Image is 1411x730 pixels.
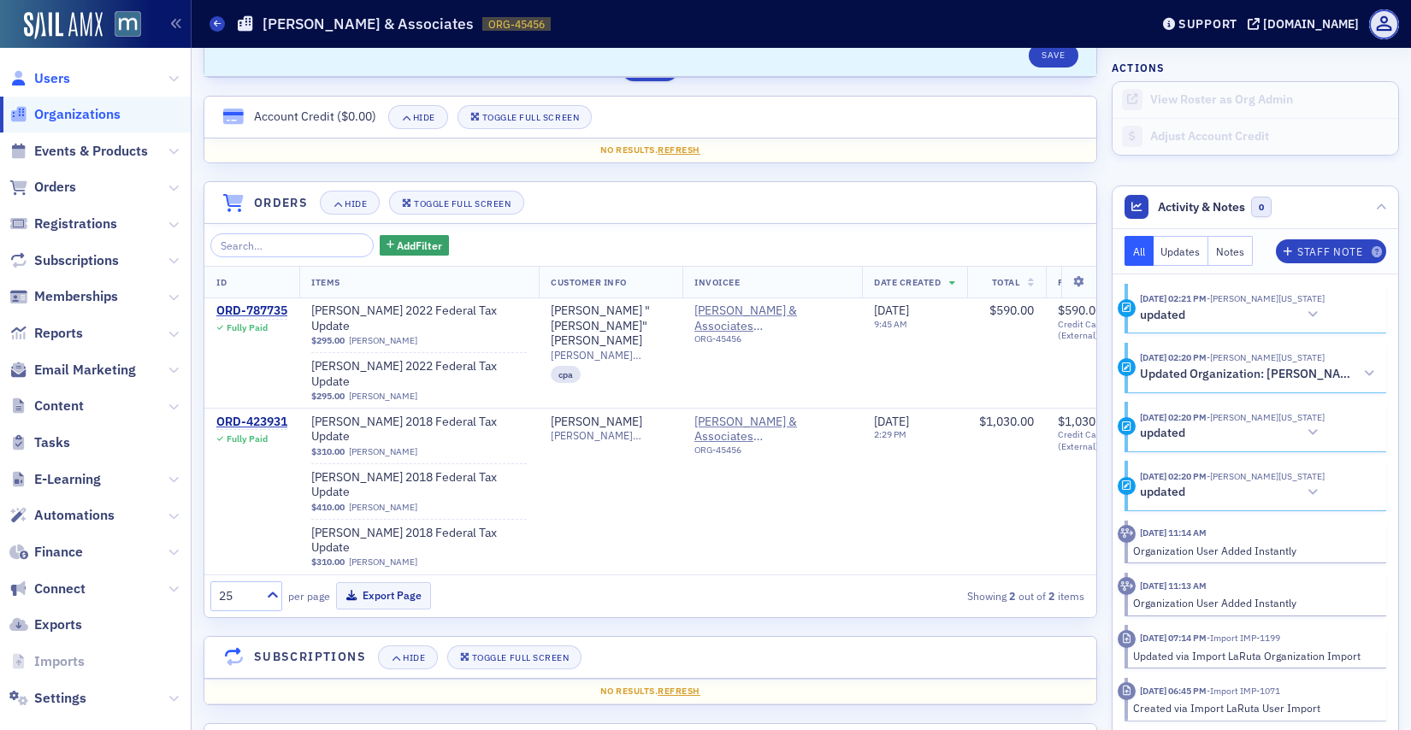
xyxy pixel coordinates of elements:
div: Activity [1118,525,1136,543]
a: [PERSON_NAME] 2022 Federal Tax Update [311,303,527,333]
a: Automations [9,506,115,525]
strong: 2 [1046,588,1058,603]
time: 2:29 PM [874,428,906,440]
div: Staff Note [1297,247,1362,256]
div: Updated via Import LaRuta Organization Import [1133,648,1375,663]
span: Invoicee [694,276,740,288]
button: [DOMAIN_NAME] [1248,18,1365,30]
span: Organizations [34,105,121,124]
span: Import IMP-1071 [1207,685,1280,697]
span: Don Farmer’s 2018 Federal Tax Update [311,415,527,444]
label: per page [288,588,330,603]
a: View Homepage [103,11,141,40]
span: Don Farmer’s 2018 Federal Tax Update [311,526,527,556]
span: Subscriptions [34,251,119,270]
time: 9:45 AM [874,318,907,330]
span: $295.00 [311,335,345,346]
div: Toggle Full Screen [472,653,569,662]
div: Support [1178,16,1237,32]
div: Organization User Added Instantly [1133,595,1375,610]
a: Orders [9,178,76,197]
time: 3/31/2023 06:45 PM [1140,685,1207,697]
a: [PERSON_NAME] 2018 Federal Tax Update [311,526,527,556]
span: 0 [1251,197,1272,218]
span: Add Filter [397,238,442,253]
a: [PERSON_NAME] [349,335,417,346]
span: Email Marketing [34,361,136,380]
button: Hide [320,191,380,215]
div: ORG-45456 [694,333,850,350]
span: ID [216,276,227,288]
span: Import IMP-1199 [1207,632,1280,644]
span: $310.00 [311,556,345,568]
time: 7/7/2025 02:21 PM [1140,292,1207,304]
time: 3/31/2023 07:14 PM [1140,632,1207,644]
span: Frank Hajek & Associates (Bel Air, MD) [694,303,850,333]
span: Credit Card (External) [1058,429,1143,451]
a: [PERSON_NAME] 2022 Federal Tax Update [311,359,527,389]
span: [PERSON_NAME][EMAIL_ADDRESS][PERSON_NAME][DOMAIN_NAME] [551,349,670,362]
div: cpa [551,366,581,383]
span: $1,030.00 [979,414,1034,429]
time: 11/3/2023 11:14 AM [1140,527,1207,539]
button: Notes [1208,236,1253,266]
span: Credit Card (External) [1058,319,1143,341]
span: ORG-45456 [488,17,545,32]
a: Adjust Account Credit [1113,118,1398,155]
a: [PERSON_NAME] [349,446,417,457]
span: $1,030.00 [1058,414,1113,429]
a: Email Marketing [9,361,136,380]
time: 7/7/2025 02:20 PM [1140,411,1207,423]
h4: Orders [254,194,308,212]
a: [PERSON_NAME] & Associates ([GEOGRAPHIC_DATA], MD) [694,303,850,333]
span: Registrations [34,215,117,233]
span: Tyra Washington [1207,411,1325,423]
span: [DATE] [874,303,909,318]
button: Updates [1154,236,1209,266]
div: Update [1118,417,1136,435]
a: Memberships [9,287,118,306]
input: Search… [210,233,374,257]
span: Tyra Washington [1207,470,1325,482]
div: Update [1118,477,1136,495]
span: $590.00 [1058,303,1102,318]
a: [PERSON_NAME] 2018 Federal Tax Update [311,470,527,500]
div: Hide [413,113,435,122]
div: Toggle Full Screen [414,199,511,209]
a: Organizations [9,105,121,124]
button: Hide [378,645,438,669]
div: ORG-45456 [694,444,850,462]
div: Toggle Full Screen [482,113,579,122]
div: Organization User Added Instantly [1133,543,1375,558]
div: Account Credit ( ) [254,108,376,126]
span: Reports [34,324,83,343]
div: Update [1118,299,1136,317]
time: 7/7/2025 02:20 PM [1140,470,1207,482]
span: Total [992,276,1020,288]
a: Users [9,69,70,88]
a: ORD-787735 [216,303,287,319]
a: Exports [9,615,82,634]
button: Toggle Full Screen [447,645,582,669]
span: Settings [34,689,86,708]
span: Refresh [658,144,700,156]
span: Users [34,69,70,88]
span: Activity & Notes [1158,198,1245,216]
button: AddFilter [380,235,450,256]
a: Reports [9,324,83,343]
img: SailAMX [115,11,141,38]
a: Finance [9,543,83,562]
div: 25 [219,587,257,605]
strong: 2 [1007,588,1018,603]
a: Subscriptions [9,251,119,270]
span: [PERSON_NAME][EMAIL_ADDRESS][PERSON_NAME][DOMAIN_NAME] [551,429,670,442]
span: Don Farmer’s 2022 Federal Tax Update [311,303,527,333]
img: SailAMX [24,12,103,39]
h4: Actions [1112,60,1165,75]
span: Don Farmer’s 2022 Federal Tax Update [311,359,527,389]
span: Customer Info [551,276,627,288]
a: [PERSON_NAME] "[PERSON_NAME]" [PERSON_NAME] [551,303,670,349]
a: [PERSON_NAME] [551,415,642,430]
